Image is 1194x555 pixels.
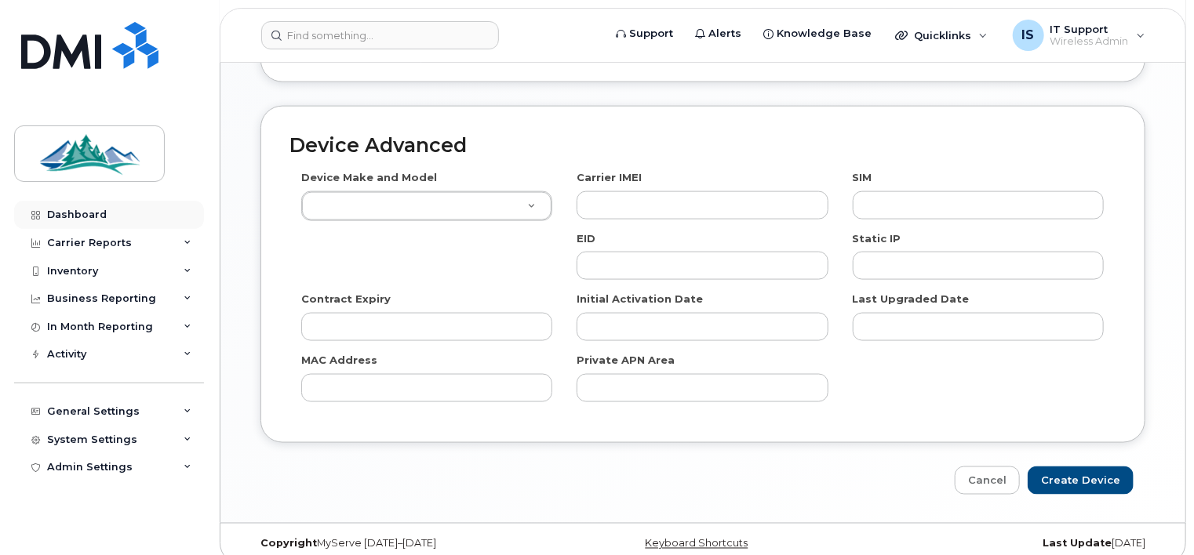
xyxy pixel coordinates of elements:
[577,170,642,185] label: Carrier IMEI
[249,538,551,550] div: MyServe [DATE]–[DATE]
[301,170,437,185] label: Device Make and Model
[884,20,999,51] div: Quicklinks
[577,353,675,368] label: Private APN Area
[301,292,391,307] label: Contract Expiry
[1043,538,1112,550] strong: Last Update
[260,538,317,550] strong: Copyright
[1050,23,1129,35] span: IT Support
[914,29,971,42] span: Quicklinks
[289,135,1116,157] h2: Device Advanced
[853,231,901,246] label: Static IP
[646,538,748,550] a: Keyboard Shortcuts
[752,18,883,49] a: Knowledge Base
[1050,35,1129,48] span: Wireless Admin
[1022,26,1035,45] span: IS
[605,18,684,49] a: Support
[629,26,673,42] span: Support
[577,231,595,246] label: EID
[853,292,970,307] label: Last Upgraded Date
[853,170,872,185] label: SIM
[955,466,1020,495] a: Cancel
[261,21,499,49] input: Find something...
[684,18,752,49] a: Alerts
[1002,20,1156,51] div: IT Support
[777,26,872,42] span: Knowledge Base
[301,353,377,368] label: MAC Address
[708,26,741,42] span: Alerts
[1028,466,1134,495] input: Create Device
[577,292,703,307] label: Initial Activation Date
[854,538,1157,550] div: [DATE]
